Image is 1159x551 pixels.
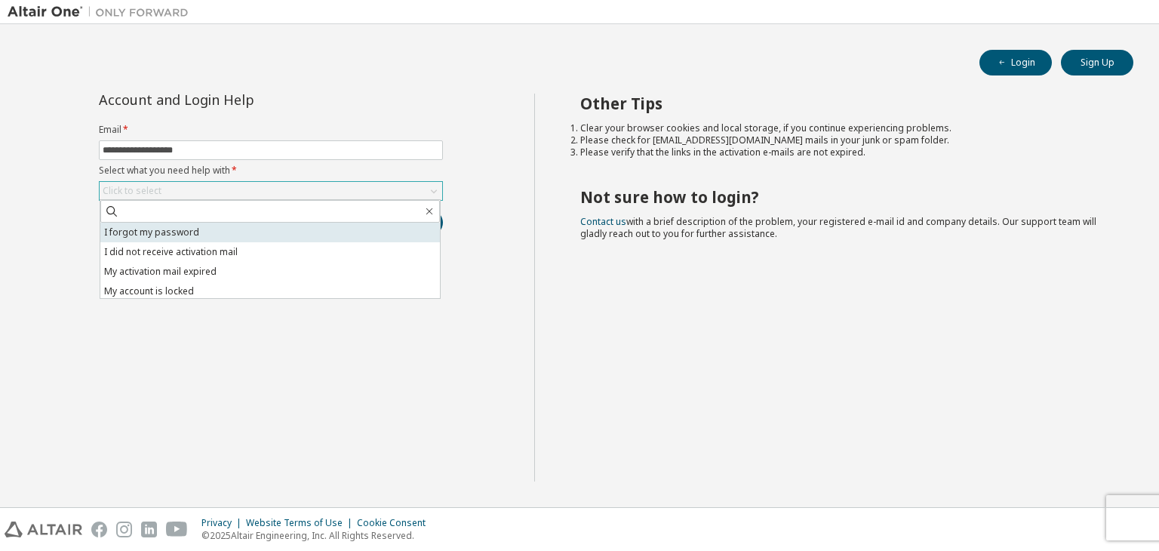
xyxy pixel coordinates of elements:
div: Account and Login Help [99,94,374,106]
img: youtube.svg [166,522,188,537]
span: with a brief description of the problem, your registered e-mail id and company details. Our suppo... [580,215,1096,240]
li: Please check for [EMAIL_ADDRESS][DOMAIN_NAME] mails in your junk or spam folder. [580,134,1107,146]
label: Select what you need help with [99,165,443,177]
button: Sign Up [1061,50,1133,75]
div: Cookie Consent [357,517,435,529]
h2: Not sure how to login? [580,187,1107,207]
h2: Other Tips [580,94,1107,113]
div: Privacy [201,517,246,529]
li: Please verify that the links in the activation e-mails are not expired. [580,146,1107,159]
div: Website Terms of Use [246,517,357,529]
a: Contact us [580,215,626,228]
img: altair_logo.svg [5,522,82,537]
img: facebook.svg [91,522,107,537]
li: I forgot my password [100,223,440,242]
button: Login [979,50,1052,75]
div: Click to select [100,182,442,200]
img: linkedin.svg [141,522,157,537]
div: Click to select [103,185,161,197]
img: instagram.svg [116,522,132,537]
img: Altair One [8,5,196,20]
p: © 2025 Altair Engineering, Inc. All Rights Reserved. [201,529,435,542]
label: Email [99,124,443,136]
li: Clear your browser cookies and local storage, if you continue experiencing problems. [580,122,1107,134]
